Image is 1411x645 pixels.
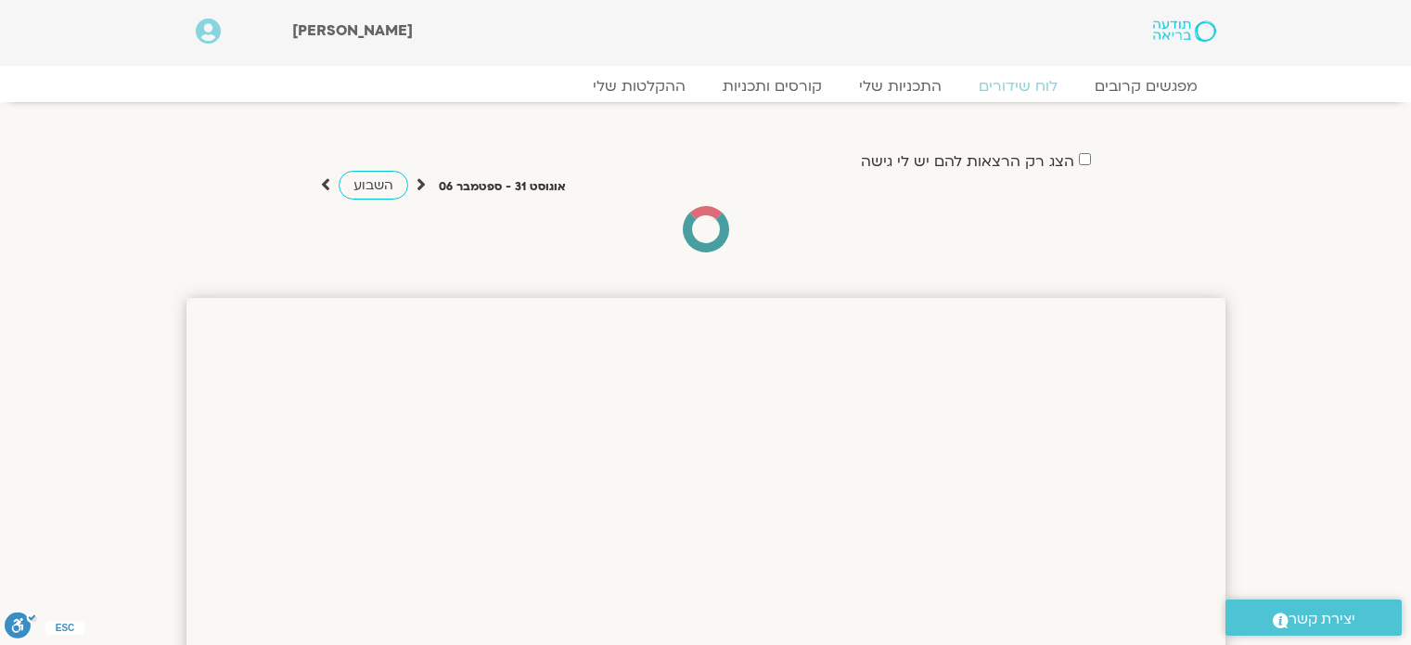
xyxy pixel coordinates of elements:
[439,177,566,197] p: אוגוסט 31 - ספטמבר 06
[1289,607,1355,632] span: יצירת קשר
[353,176,393,194] span: השבוע
[840,77,960,96] a: התכניות שלי
[574,77,704,96] a: ההקלטות שלי
[704,77,840,96] a: קורסים ותכניות
[1076,77,1216,96] a: מפגשים קרובים
[960,77,1076,96] a: לוח שידורים
[1225,600,1402,636] a: יצירת קשר
[292,20,413,41] span: [PERSON_NAME]
[196,77,1216,96] nav: Menu
[339,171,408,200] a: השבוע
[861,153,1074,170] label: הצג רק הרצאות להם יש לי גישה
